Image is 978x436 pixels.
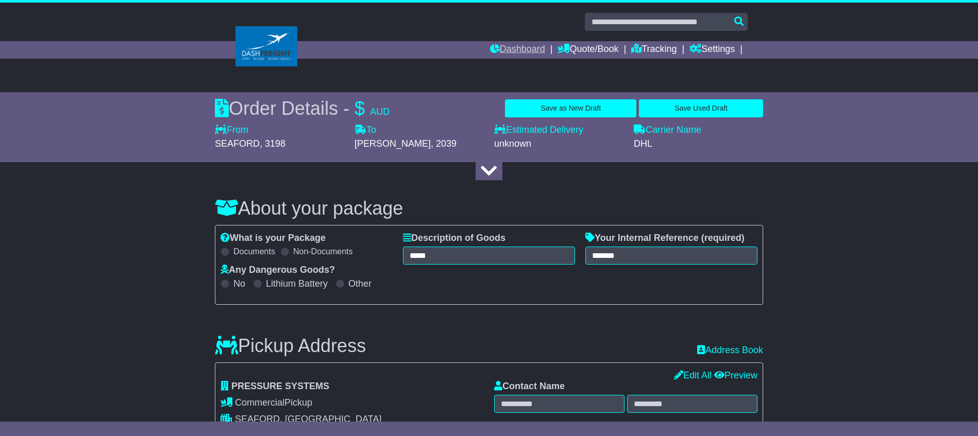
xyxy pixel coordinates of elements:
[403,233,505,244] label: Description of Goods
[233,278,245,290] label: No
[260,138,285,149] span: , 3198
[221,233,326,244] label: What is your Package
[558,41,618,59] a: Quote/Book
[505,99,636,117] button: Save as New Draft
[355,125,376,136] label: To
[674,370,712,380] a: Edit All
[221,265,335,276] label: Any Dangerous Goods?
[631,41,677,59] a: Tracking
[235,414,381,424] span: SEAFORD, [GEOGRAPHIC_DATA]
[231,381,329,391] span: PRESSURE SYSTEMS
[348,278,372,290] label: Other
[266,278,328,290] label: Lithium Battery
[215,97,390,119] div: Order Details -
[494,138,623,150] div: unknown
[714,370,757,380] a: Preview
[293,247,353,256] label: Non-Documents
[355,138,431,149] span: [PERSON_NAME]
[697,345,763,356] a: Address Book
[634,125,701,136] label: Carrier Name
[585,233,745,244] label: Your Internal Reference (required)
[494,125,623,136] label: Estimated Delivery
[355,98,365,119] span: $
[215,336,366,356] h3: Pickup Address
[215,198,763,219] h3: About your package
[494,421,566,432] label: Email address
[215,125,248,136] label: From
[370,107,390,117] span: AUD
[221,397,484,409] div: Pickup
[215,138,260,149] span: SEAFORD
[634,138,763,150] div: DHL
[494,381,565,392] label: Contact Name
[490,41,545,59] a: Dashboard
[431,138,457,149] span: , 2039
[689,41,735,59] a: Settings
[235,397,284,408] span: Commercial
[233,247,275,256] label: Documents
[639,99,763,117] button: Save Used Draft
